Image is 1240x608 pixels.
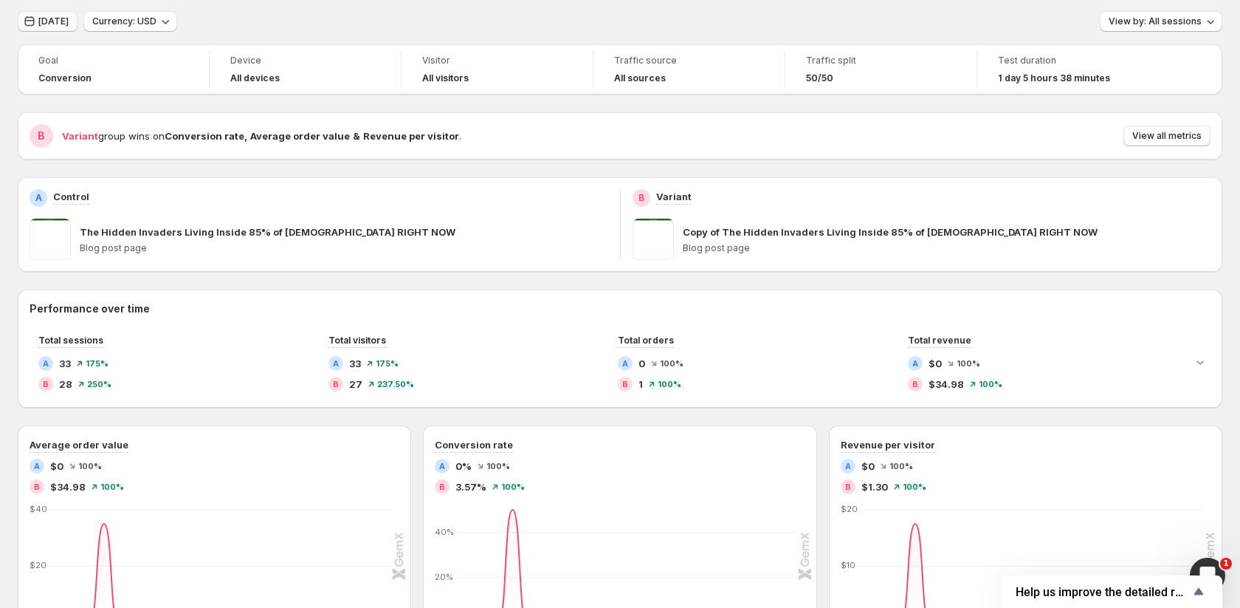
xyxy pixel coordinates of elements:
h2: Performance over time [30,301,1210,316]
span: $0 [50,459,63,474]
span: 100% [100,482,124,491]
span: group wins on . [62,130,461,142]
span: Goal [38,55,188,66]
h2: A [333,359,339,368]
span: Total revenue [908,335,971,346]
strong: Average order value [250,130,350,142]
span: 1 [638,377,643,392]
span: 100% [979,380,1002,389]
span: 100% [658,380,681,389]
span: Traffic source [614,55,764,66]
p: The Hidden Invaders Living Inside 85% of [DEMOGRAPHIC_DATA] RIGHT NOW [80,225,455,239]
span: 0 [638,356,645,371]
span: 1 day 5 hours 38 minutes [998,72,1110,84]
span: 100% [889,462,913,471]
h2: B [333,380,339,389]
img: The Hidden Invaders Living Inside 85% of Americans RIGHT NOW [30,219,71,260]
h2: B [912,380,918,389]
a: Traffic split50/50 [806,53,956,86]
span: $0 [861,459,875,474]
h3: Conversion rate [435,437,513,452]
span: Total sessions [38,335,103,346]
h2: B [43,380,49,389]
span: 100% [78,462,102,471]
iframe: Intercom live chat [1190,558,1225,593]
span: Variant [62,130,98,142]
span: 100% [957,359,980,368]
h2: A [439,462,445,471]
text: 40% [435,527,454,537]
span: 175% [86,359,108,368]
h3: Average order value [30,437,128,452]
a: GoalConversion [38,53,188,86]
h2: B [638,192,644,204]
h3: Revenue per visitor [841,437,935,452]
h2: A [34,462,40,471]
a: VisitorAll visitors [422,53,572,86]
span: 33 [349,356,361,371]
span: 27 [349,377,362,392]
span: 28 [59,377,72,392]
button: Show survey - Help us improve the detailed report for A/B campaigns [1016,583,1208,601]
h2: A [845,462,851,471]
h2: B [38,129,45,143]
p: Blog post page [683,242,1211,254]
span: View by: All sessions [1109,16,1202,27]
span: Total visitors [328,335,386,346]
span: View all metrics [1132,130,1202,142]
p: Variant [656,189,692,204]
span: 237.50% [377,380,414,389]
span: Conversion [38,72,92,84]
h2: B [622,380,628,389]
span: Traffic split [806,55,956,66]
h2: A [622,359,628,368]
button: [DATE] [18,11,77,32]
button: Expand chart [1190,352,1210,372]
span: $1.30 [861,479,888,494]
h2: B [439,482,445,491]
img: Copy of The Hidden Invaders Living Inside 85% of Americans RIGHT NOW [633,219,674,260]
span: 175% [376,359,399,368]
strong: , [244,130,247,142]
h2: B [34,482,40,491]
span: 1 [1220,558,1232,570]
span: $34.98 [929,377,964,392]
span: Total orders [618,335,674,346]
text: 20% [435,572,453,582]
span: $34.98 [50,479,86,494]
span: 33 [59,356,71,371]
a: Test duration1 day 5 hours 38 minutes [998,53,1148,86]
text: $40 [30,504,47,514]
button: Currency: USD [83,11,177,32]
button: View by: All sessions [1100,11,1222,32]
span: 100% [486,462,510,471]
strong: Conversion rate [165,130,244,142]
strong: Revenue per visitor [363,130,459,142]
span: 50/50 [806,72,833,84]
p: Blog post page [80,242,608,254]
p: Control [53,189,89,204]
h2: A [35,192,42,204]
span: 250% [87,380,111,389]
h4: All devices [230,72,280,84]
span: Test duration [998,55,1148,66]
h4: All sources [614,72,666,84]
span: Help us improve the detailed report for A/B campaigns [1016,585,1190,599]
text: $20 [30,560,46,570]
h2: B [845,482,851,491]
span: [DATE] [38,16,69,27]
h4: All visitors [422,72,469,84]
h2: A [912,359,918,368]
span: 100% [660,359,683,368]
h2: A [43,359,49,368]
a: DeviceAll devices [230,53,380,86]
a: Traffic sourceAll sources [614,53,764,86]
strong: & [353,130,360,142]
text: $20 [841,504,858,514]
span: $0 [929,356,942,371]
span: Currency: USD [92,16,156,27]
p: Copy of The Hidden Invaders Living Inside 85% of [DEMOGRAPHIC_DATA] RIGHT NOW [683,225,1098,239]
text: $10 [841,560,855,570]
span: 3.57% [455,479,486,494]
span: Visitor [422,55,572,66]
